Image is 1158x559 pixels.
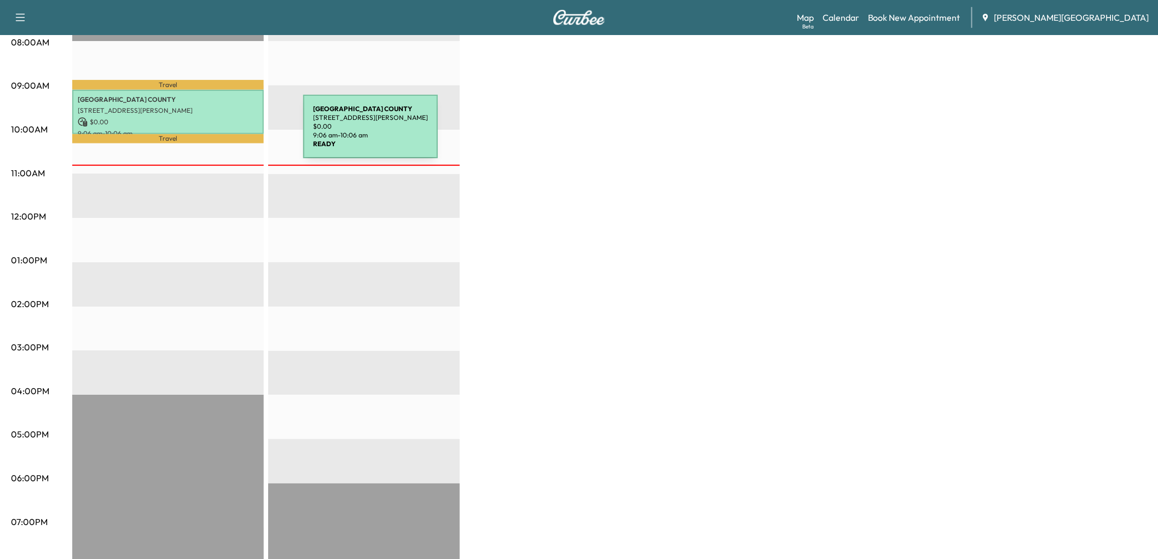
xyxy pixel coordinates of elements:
[11,297,49,310] p: 02:00PM
[11,428,49,441] p: 05:00PM
[78,95,258,104] p: [GEOGRAPHIC_DATA] COUNTY
[994,11,1149,24] span: [PERSON_NAME][GEOGRAPHIC_DATA]
[11,36,49,49] p: 08:00AM
[11,515,48,528] p: 07:00PM
[72,134,264,143] p: Travel
[11,210,46,223] p: 12:00PM
[868,11,960,24] a: Book New Appointment
[11,123,48,136] p: 10:00AM
[11,79,49,92] p: 09:00AM
[11,253,47,267] p: 01:00PM
[11,471,49,485] p: 06:00PM
[72,80,264,89] p: Travel
[11,384,49,397] p: 04:00PM
[11,341,49,354] p: 03:00PM
[78,117,258,127] p: $ 0.00
[553,10,605,25] img: Curbee Logo
[11,166,45,180] p: 11:00AM
[78,129,258,138] p: 9:06 am - 10:06 am
[78,106,258,115] p: [STREET_ADDRESS][PERSON_NAME]
[802,22,814,31] div: Beta
[823,11,859,24] a: Calendar
[797,11,814,24] a: MapBeta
